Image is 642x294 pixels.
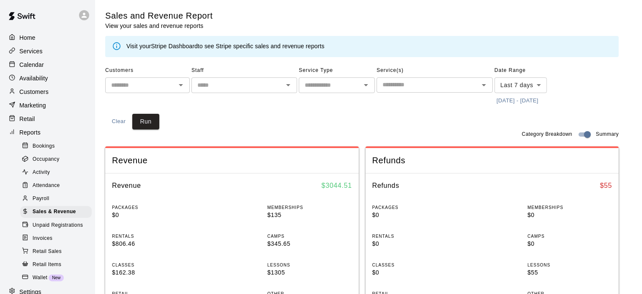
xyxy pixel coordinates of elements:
[33,168,50,177] span: Activity
[494,64,568,77] span: Date Range
[299,64,375,77] span: Service Type
[372,268,457,277] p: $0
[268,211,352,220] p: $135
[377,64,493,77] span: Service(s)
[372,262,457,268] p: CLASSES
[527,268,612,277] p: $55
[112,211,197,220] p: $0
[282,79,294,91] button: Open
[268,268,352,277] p: $1305
[494,94,541,107] button: [DATE] - [DATE]
[20,153,95,166] a: Occupancy
[372,233,457,239] p: RENTALS
[522,130,572,139] span: Category Breakdown
[20,258,95,271] a: Retail Items
[372,204,457,211] p: PACKAGES
[105,10,213,22] h5: Sales and Revenue Report
[33,195,49,203] span: Payroll
[191,64,297,77] span: Staff
[33,247,62,256] span: Retail Sales
[372,211,457,220] p: $0
[105,64,190,77] span: Customers
[268,233,352,239] p: CAMPS
[268,239,352,248] p: $345.65
[105,114,132,129] button: Clear
[19,74,48,82] p: Availability
[322,180,352,191] h6: $ 3044.51
[33,208,76,216] span: Sales & Revenue
[600,180,612,191] h6: $ 55
[112,180,141,191] h6: Revenue
[20,154,92,165] div: Occupancy
[19,33,36,42] p: Home
[7,45,88,58] div: Services
[527,262,612,268] p: LESSONS
[268,204,352,211] p: MEMBERSHIPS
[20,167,92,179] div: Activity
[20,232,95,245] a: Invoices
[19,115,35,123] p: Retail
[20,206,92,218] div: Sales & Revenue
[33,234,52,243] span: Invoices
[7,31,88,44] a: Home
[112,239,197,248] p: $806.46
[372,155,612,166] span: Refunds
[33,261,61,269] span: Retail Items
[20,180,92,192] div: Attendance
[20,193,92,205] div: Payroll
[33,142,55,151] span: Bookings
[33,155,60,164] span: Occupancy
[372,180,399,191] h6: Refunds
[20,246,92,258] div: Retail Sales
[175,79,187,91] button: Open
[7,99,88,112] a: Marketing
[112,262,197,268] p: CLASSES
[20,206,95,219] a: Sales & Revenue
[20,245,95,258] a: Retail Sales
[20,220,92,231] div: Unpaid Registrations
[494,77,547,93] div: Last 7 days
[268,262,352,268] p: LESSONS
[360,79,372,91] button: Open
[33,274,47,282] span: Wallet
[19,60,44,69] p: Calendar
[33,181,60,190] span: Attendance
[20,219,95,232] a: Unpaid Registrations
[126,42,325,51] div: Visit your to see Stripe specific sales and revenue reports
[19,47,43,55] p: Services
[33,221,83,230] span: Unpaid Registrations
[151,43,198,49] a: Stripe Dashboard
[20,140,92,152] div: Bookings
[19,101,46,110] p: Marketing
[49,275,64,280] span: New
[19,128,41,137] p: Reports
[7,58,88,71] a: Calendar
[527,204,612,211] p: MEMBERSHIPS
[527,233,612,239] p: CAMPS
[7,72,88,85] a: Availability
[7,113,88,125] a: Retail
[112,155,352,166] span: Revenue
[20,166,95,179] a: Activity
[19,88,49,96] p: Customers
[478,79,490,91] button: Open
[527,211,612,220] p: $0
[20,271,95,284] a: WalletNew
[20,179,95,192] a: Attendance
[372,239,457,248] p: $0
[20,233,92,245] div: Invoices
[7,85,88,98] a: Customers
[20,259,92,271] div: Retail Items
[20,272,92,284] div: WalletNew
[105,22,213,30] p: View your sales and revenue reports
[112,233,197,239] p: RENTALS
[596,130,619,139] span: Summary
[7,126,88,139] a: Reports
[20,140,95,153] a: Bookings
